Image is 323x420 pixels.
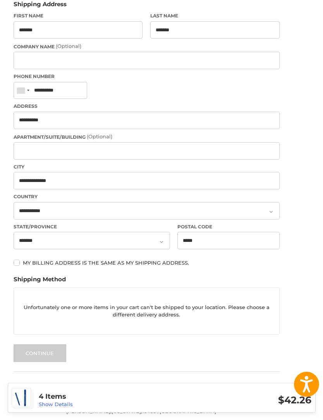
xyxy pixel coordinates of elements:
h3: 4 Items [39,392,175,401]
button: Continue [14,344,66,362]
span: [GEOGRAPHIC_DATA] [160,408,216,414]
small: (Optional) [56,43,81,49]
a: Show Details [39,401,73,407]
span: [PERSON_NAME], [66,408,112,414]
legend: Shipping Method [14,275,66,287]
label: Address [14,103,280,110]
label: State/Province [14,223,170,230]
small: (Optional) [87,133,112,139]
label: Apartment/Suite/Building [14,133,280,141]
label: Company Name [14,43,280,50]
label: City [14,163,280,170]
p: Unfortunately one or more items in your cart can't be shipped to your location. Please choose a d... [14,300,279,323]
label: Phone Number [14,73,280,80]
label: Country [14,193,280,200]
h2: Billing [14,382,59,394]
label: Last Name [150,12,280,19]
span: 15458 / [142,408,160,414]
span: [US_STATE], [112,408,142,414]
label: Postal Code [177,223,279,230]
img: Bettinardi Lamkin Sink Fit Putter Grip [12,388,31,407]
h3: $42.26 [175,394,311,406]
label: My billing address is the same as my shipping address. [14,260,280,266]
label: First Name [14,12,143,19]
